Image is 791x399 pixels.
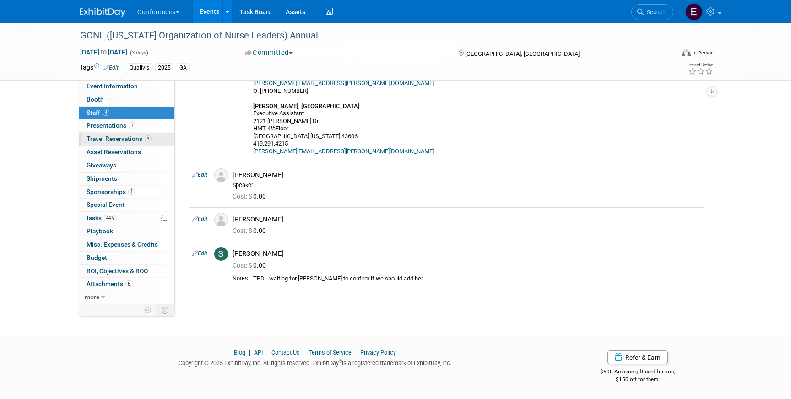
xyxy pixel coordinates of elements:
[192,250,207,257] a: Edit
[87,201,125,208] span: Special Event
[233,215,701,224] div: [PERSON_NAME]
[125,280,132,287] span: 6
[247,349,253,356] span: |
[644,9,665,16] span: Search
[87,241,158,248] span: Misc. Expenses & Credits
[145,135,152,142] span: 3
[87,188,135,195] span: Sponsorships
[86,214,116,221] span: Tasks
[77,27,660,44] div: GONL ([US_STATE] Organization of Nurse Leaders) Annual
[685,3,703,21] img: Erin Anderson
[129,122,135,129] span: 1
[87,135,152,142] span: Travel Reservations
[79,225,174,238] a: Playbook
[271,125,276,132] i: th
[564,376,712,383] div: $150 off for them.
[108,97,113,102] i: Booth reservation complete
[129,50,148,56] span: (3 days)
[688,63,713,67] div: Event Rating
[79,159,174,172] a: Giveaways
[214,168,228,182] img: Associate-Profile-5.png
[79,265,174,278] a: ROI, Objectives & ROO
[127,63,152,73] div: Qualivis
[156,304,175,316] td: Toggle Event Tabs
[79,173,174,185] a: Shipments
[254,349,263,356] a: API
[79,93,174,106] a: Booth
[103,65,119,71] a: Edit
[79,119,174,132] a: Presentations1
[692,49,714,56] div: In-Person
[79,107,174,119] a: Staff4
[253,148,434,155] a: [PERSON_NAME][EMAIL_ADDRESS][PERSON_NAME][DOMAIN_NAME]
[99,49,108,56] span: to
[233,227,270,234] span: 0.00
[177,63,190,73] div: GA
[87,254,107,261] span: Budget
[253,27,701,156] div: Vice President Patient Care Services ProMedica [GEOGRAPHIC_DATA] O: [PHONE_NUMBER] Executive Assi...
[564,362,712,383] div: $500 Amazon gift card for you,
[682,49,691,56] img: Format-Inperson.png
[79,278,174,291] a: Attachments6
[128,188,135,195] span: 1
[233,227,253,234] span: Cost: $
[233,262,270,269] span: 0.00
[192,216,207,222] a: Edit
[301,349,307,356] span: |
[214,247,228,261] img: S.jpg
[607,350,668,364] a: Refer & Earn
[271,349,300,356] a: Contact Us
[233,171,701,179] div: [PERSON_NAME]
[233,275,249,282] div: Notes:
[103,109,109,116] span: 4
[87,122,135,129] span: Presentations
[233,193,270,200] span: 0.00
[87,148,141,156] span: Asset Reservations
[80,63,119,73] td: Tags
[233,182,701,189] div: Speaker
[339,359,342,364] sup: ®
[253,275,701,283] div: TBD - waiting for [PERSON_NAME] to confirm if we should add her
[192,172,207,178] a: Edit
[87,82,138,90] span: Event Information
[233,249,701,258] div: [PERSON_NAME]
[87,162,116,169] span: Giveaways
[79,186,174,199] a: Sponsorships1
[253,102,360,109] b: [PERSON_NAME], [GEOGRAPHIC_DATA]
[619,48,714,61] div: Event Format
[87,109,109,116] span: Staff
[87,267,148,275] span: ROI, Objectives & ROO
[80,8,125,17] img: ExhibitDay
[87,280,132,287] span: Attachments
[233,262,253,269] span: Cost: $
[155,63,173,73] div: 2025
[309,349,352,356] a: Terms of Service
[242,48,296,58] button: Committed
[353,349,359,356] span: |
[214,213,228,226] img: Associate-Profile-5.png
[87,96,114,103] span: Booth
[631,4,673,20] a: Search
[104,215,116,221] span: 44%
[140,304,156,316] td: Personalize Event Tab Strip
[79,80,174,93] a: Event Information
[79,199,174,211] a: Special Event
[234,349,245,356] a: Blog
[79,212,174,225] a: Tasks44%
[264,349,270,356] span: |
[87,227,113,235] span: Playbook
[87,175,117,182] span: Shipments
[233,193,253,200] span: Cost: $
[79,133,174,146] a: Travel Reservations3
[79,252,174,264] a: Budget
[79,291,174,304] a: more
[253,80,434,86] a: [PERSON_NAME][EMAIL_ADDRESS][PERSON_NAME][DOMAIN_NAME]
[360,349,396,356] a: Privacy Policy
[85,293,99,301] span: more
[80,48,128,56] span: [DATE] [DATE]
[80,357,550,367] div: Copyright © 2025 ExhibitDay, Inc. All rights reserved. ExhibitDay is a registered trademark of Ex...
[465,50,580,57] span: [GEOGRAPHIC_DATA], [GEOGRAPHIC_DATA]
[79,146,174,159] a: Asset Reservations
[79,238,174,251] a: Misc. Expenses & Credits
